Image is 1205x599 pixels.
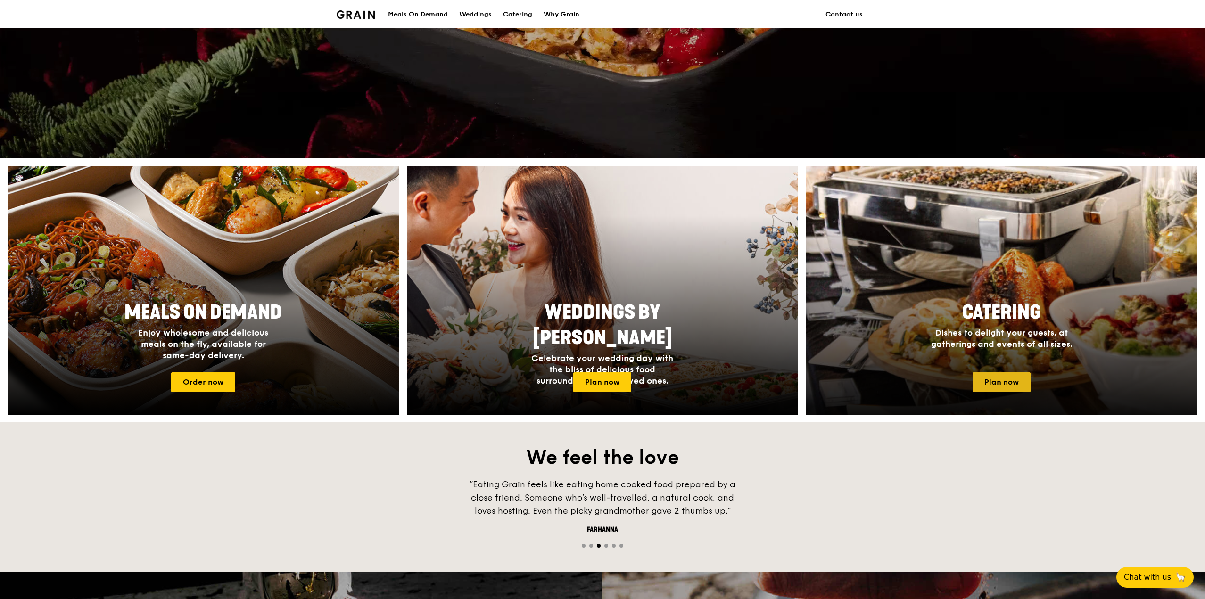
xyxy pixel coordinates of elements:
img: Grain [337,10,375,19]
span: Celebrate your wedding day with the bliss of delicious food surrounded by your loved ones. [531,353,673,386]
button: Chat with us🦙 [1116,567,1194,588]
a: Order now [171,372,235,392]
span: Weddings by [PERSON_NAME] [533,301,672,349]
div: Catering [503,0,532,29]
div: Weddings [459,0,492,29]
span: Enjoy wholesome and delicious meals on the fly, available for same-day delivery. [138,328,268,361]
div: Why Grain [544,0,579,29]
span: Chat with us [1124,572,1171,583]
a: CateringDishes to delight your guests, at gatherings and events of all sizes.Plan now [806,166,1197,415]
div: “Eating Grain feels like eating home cooked food prepared by a close friend. Someone who’s well-t... [461,478,744,517]
span: Go to slide 2 [589,544,593,548]
div: Meals On Demand [388,0,448,29]
img: weddings-card.4f3003b8.jpg [407,166,799,415]
a: Weddings [454,0,497,29]
span: Go to slide 3 [597,544,601,548]
span: Go to slide 4 [604,544,608,548]
a: Weddings by [PERSON_NAME]Celebrate your wedding day with the bliss of delicious food surrounded b... [407,166,799,415]
div: Farhanna [461,525,744,534]
span: Catering [962,301,1041,324]
a: Catering [497,0,538,29]
span: Meals On Demand [124,301,282,324]
span: Go to slide 5 [612,544,616,548]
a: Meals On DemandEnjoy wholesome and delicious meals on the fly, available for same-day delivery.Or... [8,166,399,415]
span: Dishes to delight your guests, at gatherings and events of all sizes. [931,328,1073,349]
img: meals-on-demand-card.d2b6f6db.png [8,166,399,415]
a: Plan now [573,372,631,392]
a: Why Grain [538,0,585,29]
a: Plan now [973,372,1031,392]
span: Go to slide 1 [582,544,586,548]
span: Go to slide 6 [619,544,623,548]
span: 🦙 [1175,572,1186,583]
a: Contact us [820,0,868,29]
